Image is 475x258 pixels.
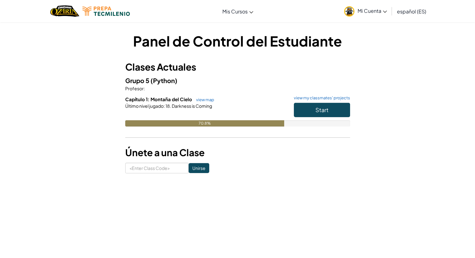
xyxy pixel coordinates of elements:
h3: Únete a una Clase [125,146,350,160]
span: (Python) [151,77,177,84]
span: español (ES) [397,8,426,15]
span: Mis Cursos [222,8,248,15]
a: Ozaria by CodeCombat logo [50,5,79,17]
span: : [164,103,165,109]
img: avatar [344,6,354,17]
span: Grupo 5 [125,77,151,84]
span: : [144,86,145,91]
span: Start [315,106,329,113]
span: Mi Cuenta [358,7,387,14]
input: <Enter Class Code> [125,163,189,173]
a: view my classmates' projects [291,96,350,100]
div: 70.8% [125,120,285,127]
a: Mi Cuenta [341,1,390,21]
a: español (ES) [394,3,429,20]
span: Capítulo 1: Montaña del Cielo [125,96,193,102]
img: Home [50,5,79,17]
span: Darkness is Coming [171,103,212,109]
input: Unirse [189,163,209,173]
span: 18. [165,103,171,109]
h3: Clases Actuales [125,60,350,74]
a: view map [193,97,214,102]
span: Profesor [125,86,144,91]
img: Tecmilenio logo [82,7,130,16]
span: Último nivel jugado [125,103,164,109]
button: Start [294,103,350,117]
h1: Panel de Control del Estudiante [125,31,350,51]
a: Mis Cursos [219,3,256,20]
